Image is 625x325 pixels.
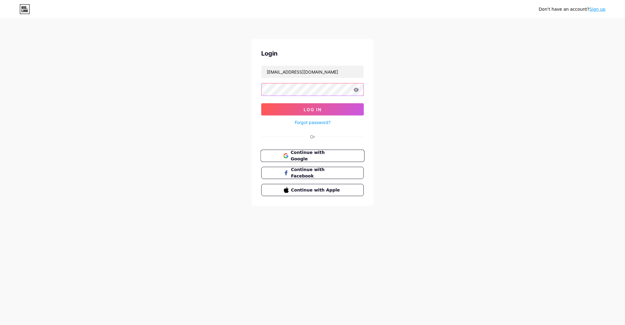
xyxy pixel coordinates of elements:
[261,150,364,162] a: Continue with Google
[260,150,364,162] button: Continue with Google
[291,187,341,193] span: Continue with Apple
[261,49,364,58] div: Login
[304,107,322,112] span: Log In
[261,167,364,179] button: Continue with Facebook
[261,103,364,115] button: Log In
[291,166,341,179] span: Continue with Facebook
[310,133,315,140] div: Or
[261,184,364,196] button: Continue with Apple
[291,149,341,162] span: Continue with Google
[295,119,331,126] a: Forgot password?
[262,66,363,78] input: Username
[589,7,605,12] a: Sign up
[539,6,605,13] div: Don't have an account?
